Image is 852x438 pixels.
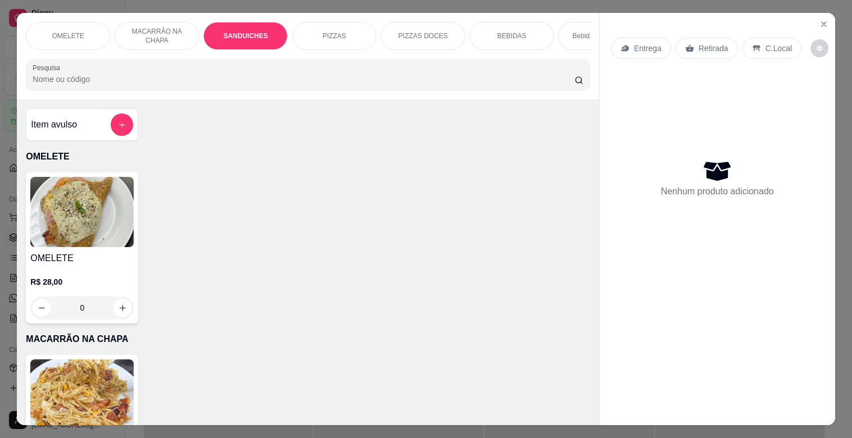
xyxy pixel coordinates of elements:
button: add-separate-item [111,113,133,136]
p: Retirada [699,43,728,54]
label: Pesquisa [33,63,64,72]
h4: Item avulso [31,118,77,131]
p: PIZZAS DOCES [398,31,448,40]
p: Bebidas Alcoólicas [572,31,628,40]
button: decrease-product-quantity [810,39,828,57]
input: Pesquisa [33,74,575,85]
p: R$ 28,00 [30,276,134,288]
p: PIZZAS [322,31,346,40]
p: Entrega [634,43,662,54]
h4: OMELETE [30,252,134,265]
p: SANDUICHES [224,31,268,40]
button: Close [815,15,833,33]
p: Nenhum produto adicionado [661,185,774,198]
img: product-image [30,177,134,247]
p: OMELETE [26,150,590,163]
p: MACARRÃO NA CHAPA [26,332,590,346]
p: BEBIDAS [497,31,526,40]
img: product-image [30,359,134,430]
p: OMELETE [52,31,84,40]
p: MACARRÃO NA CHAPA [124,27,189,45]
p: C.Local [766,43,792,54]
